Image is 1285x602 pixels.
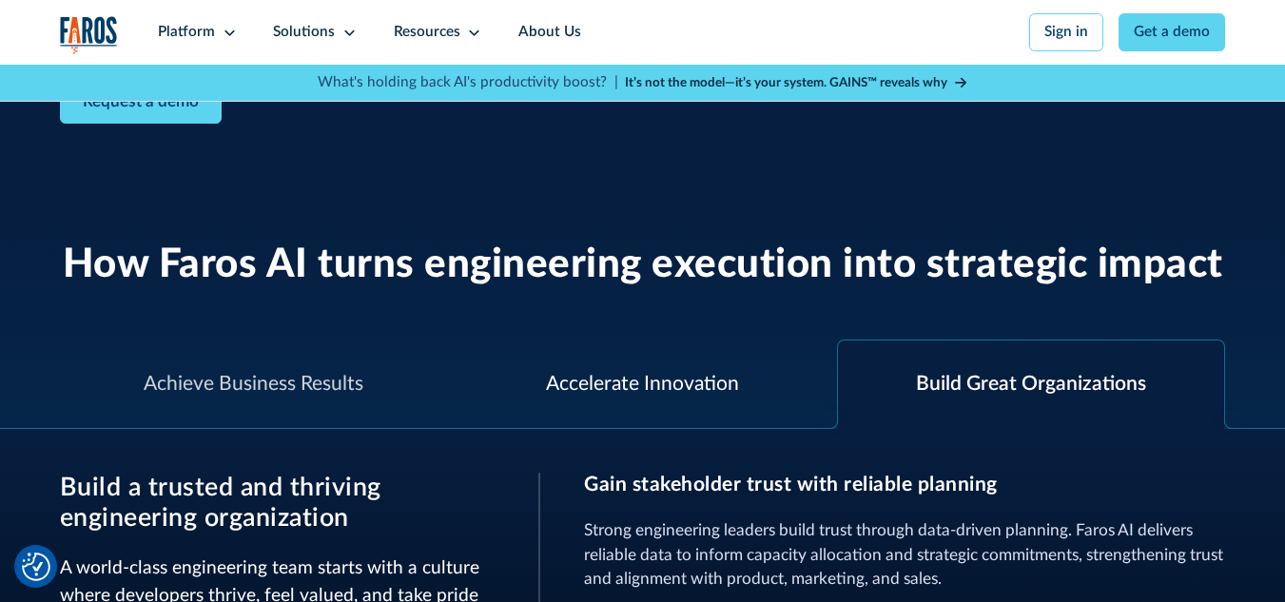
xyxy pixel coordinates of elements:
[60,473,496,534] h3: Build a trusted and thriving engineering organization
[394,22,460,44] div: Resources
[63,241,1223,289] h2: How Faros AI turns engineering execution into strategic impact
[60,16,118,54] a: home
[144,369,363,399] div: Achieve Business Results
[625,73,967,92] a: It’s not the model—it’s your system. GAINS™ reveals why
[60,16,118,54] img: Logo of the analytics and reporting company Faros.
[22,553,50,581] button: Cookie Settings
[546,369,739,399] div: Accelerate Innovation
[273,22,335,44] div: Solutions
[584,473,1225,496] h3: Gain stakeholder trust with reliable planning
[625,76,947,89] strong: It’s not the model—it’s your system. GAINS™ reveals why
[318,72,618,94] p: What's holding back AI's productivity boost? |
[584,518,1225,592] p: Strong engineering leaders build trust through data-driven planning. Faros AI delivers reliable d...
[1119,13,1226,51] a: Get a demo
[22,553,50,581] img: Revisit consent button
[1029,13,1104,51] a: Sign in
[158,22,215,44] div: Platform
[916,369,1146,399] div: Build Great Organizations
